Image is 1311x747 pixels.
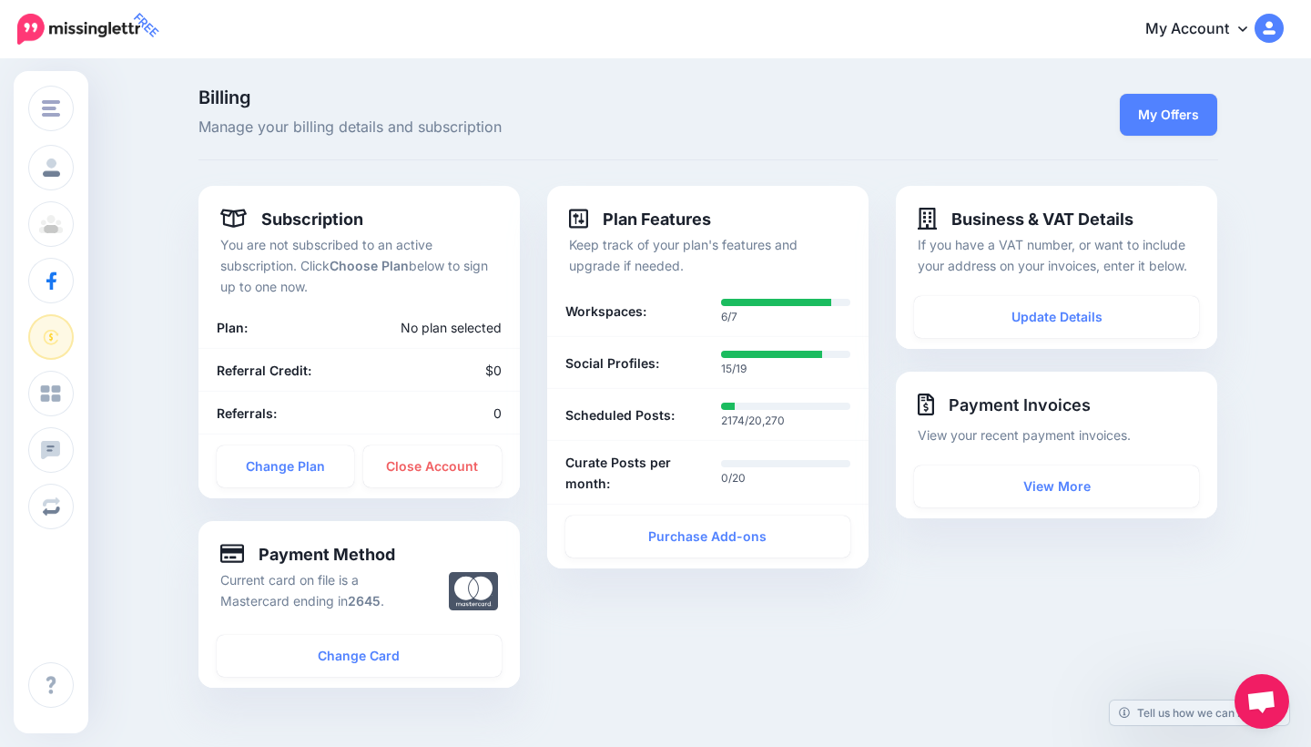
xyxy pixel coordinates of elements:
[918,234,1195,276] p: If you have a VAT number, or want to include your address on your invoices, enter it below.
[307,317,515,338] div: No plan selected
[914,296,1199,338] a: Update Details
[127,6,165,44] span: FREE
[217,635,502,677] a: Change Card
[217,405,277,421] b: Referrals:
[17,14,140,45] img: Missinglettr
[220,208,364,230] h4: Subscription
[721,469,850,487] p: 0/20
[914,466,1199,507] a: View More
[348,593,381,609] b: 2645
[217,320,248,335] b: Plan:
[565,353,659,373] b: Social Profiles:
[330,258,409,273] b: Choose Plan
[721,360,850,378] p: 15/19
[359,360,515,381] div: $0
[363,445,502,487] a: Close Account
[1120,94,1217,136] a: My Offers
[721,412,850,430] p: 2174/20,270
[1110,701,1289,725] a: Tell us how we can improve
[721,308,850,326] p: 6/7
[198,116,869,139] span: Manage your billing details and subscription
[569,208,711,230] h4: Plan Features
[918,208,1133,230] h4: Business & VAT Details
[1127,7,1284,52] a: My Account
[198,88,869,107] span: Billing
[918,394,1195,415] h4: Payment Invoices
[565,404,675,425] b: Scheduled Posts:
[220,543,396,565] h4: Payment Method
[565,516,850,558] a: Purchase Add-ons
[42,100,60,117] img: menu.png
[565,452,695,494] b: Curate Posts per month:
[220,234,498,297] p: You are not subscribed to an active subscription. Click below to sign up to one now.
[1235,674,1289,729] a: Ouvrir le chat
[217,445,355,487] a: Change Plan
[569,234,847,276] p: Keep track of your plan's features and upgrade if needed.
[918,425,1195,445] p: View your recent payment invoices.
[220,569,422,611] p: Current card on file is a Mastercard ending in .
[493,405,502,421] span: 0
[17,9,140,49] a: FREE
[217,363,311,378] b: Referral Credit:
[565,301,646,322] b: Workspaces:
